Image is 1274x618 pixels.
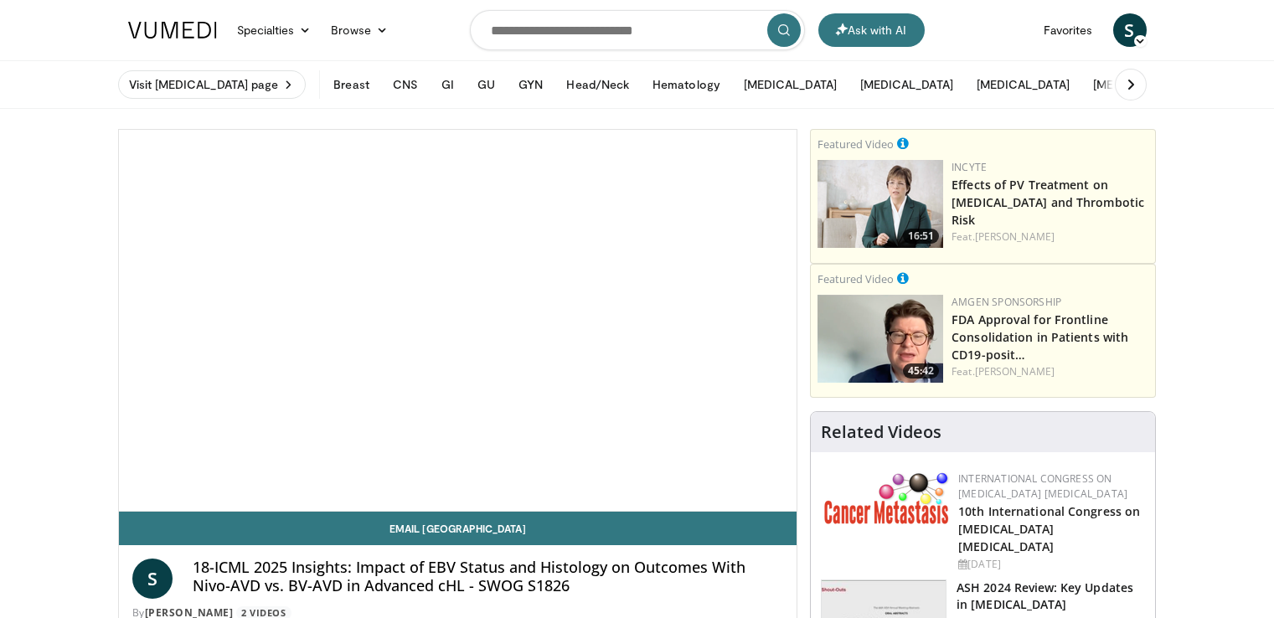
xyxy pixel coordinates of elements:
h4: 18-ICML 2025 Insights: Impact of EBV Status and Histology on Outcomes With Nivo-AVD vs. BV-AVD in... [193,559,784,595]
button: GYN [508,68,553,101]
button: GI [431,68,464,101]
a: Specialties [227,13,322,47]
button: Breast [323,68,379,101]
img: VuMedi Logo [128,22,217,39]
button: CNS [383,68,428,101]
a: International Congress on [MEDICAL_DATA] [MEDICAL_DATA] [958,471,1127,501]
img: 0487cae3-be8e-480d-8894-c5ed9a1cba93.png.150x105_q85_crop-smart_upscale.png [818,295,943,383]
a: Effects of PV Treatment on [MEDICAL_DATA] and Thrombotic Risk [952,177,1144,228]
a: Browse [321,13,398,47]
div: Feat. [952,229,1148,245]
a: FDA Approval for Frontline Consolidation in Patients with CD19-posit… [952,312,1128,363]
a: Incyte [952,160,987,174]
button: [MEDICAL_DATA] [967,68,1080,101]
video-js: Video Player [119,130,797,512]
span: 45:42 [903,363,939,379]
a: Amgen Sponsorship [952,295,1061,309]
small: Featured Video [818,136,894,152]
a: 45:42 [818,295,943,383]
a: [PERSON_NAME] [975,229,1055,244]
button: Hematology [642,68,730,101]
a: Email [GEOGRAPHIC_DATA] [119,512,797,545]
a: Favorites [1034,13,1103,47]
a: 10th International Congress on [MEDICAL_DATA] [MEDICAL_DATA] [958,503,1140,554]
button: GU [467,68,505,101]
button: [MEDICAL_DATA] [1083,68,1196,101]
img: d87faa72-4e92-4a7a-bc57-4b4514b4505e.png.150x105_q85_crop-smart_upscale.png [818,160,943,248]
button: [MEDICAL_DATA] [734,68,847,101]
img: 6ff8bc22-9509-4454-a4f8-ac79dd3b8976.png.150x105_q85_autocrop_double_scale_upscale_version-0.2.png [824,471,950,524]
a: S [132,559,173,599]
h3: ASH 2024 Review: Key Updates in [MEDICAL_DATA] [957,579,1145,613]
div: Feat. [952,364,1148,379]
small: Featured Video [818,271,894,286]
a: S [1113,13,1147,47]
input: Search topics, interventions [470,10,805,50]
a: Visit [MEDICAL_DATA] page [118,70,307,99]
a: 16:51 [818,160,943,248]
button: [MEDICAL_DATA] [850,68,963,101]
button: Head/Neck [556,68,639,101]
button: Ask with AI [818,13,925,47]
h4: Related Videos [821,422,941,442]
div: [DATE] [958,557,1142,572]
a: [PERSON_NAME] [975,364,1055,379]
span: 16:51 [903,229,939,244]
